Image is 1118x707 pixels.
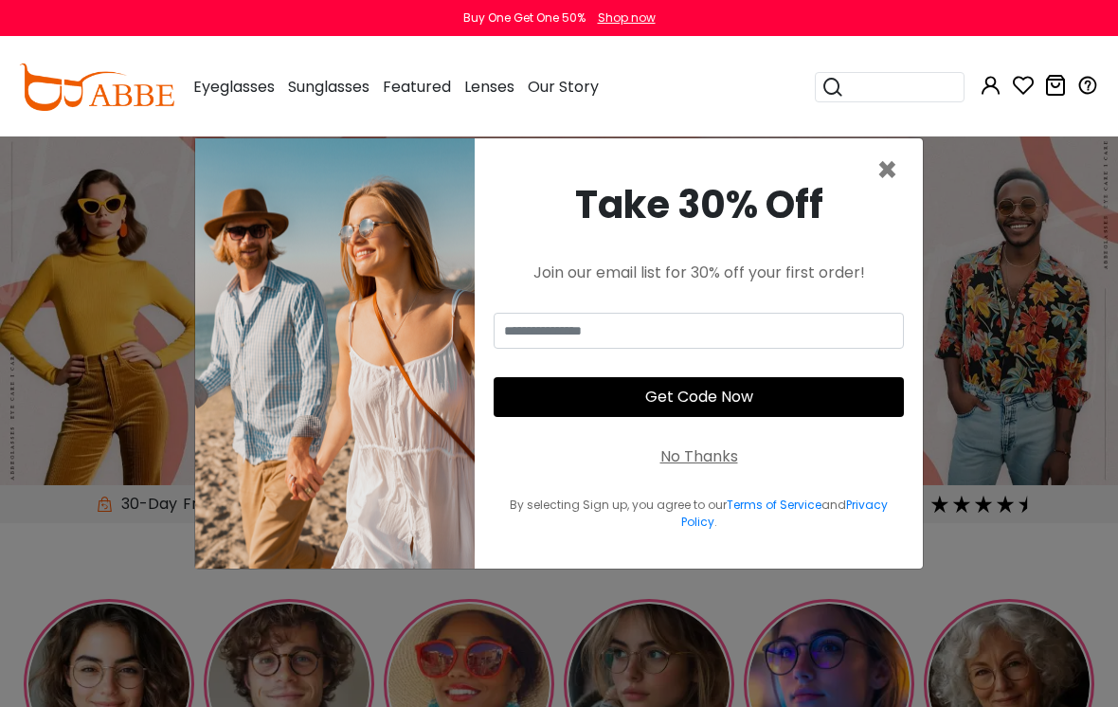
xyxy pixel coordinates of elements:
img: abbeglasses.com [19,63,174,111]
span: × [876,146,898,194]
img: welcome [195,138,475,569]
span: Featured [383,76,451,98]
a: Terms of Service [727,497,821,513]
div: Join our email list for 30% off your first order! [494,262,904,284]
div: Shop now [598,9,656,27]
button: Close [876,154,898,188]
div: Buy One Get One 50% [463,9,586,27]
span: Eyeglasses [193,76,275,98]
div: No Thanks [660,445,738,468]
a: Privacy Policy [681,497,889,530]
span: Our Story [528,76,599,98]
span: Lenses [464,76,514,98]
div: Take 30% Off [494,176,904,233]
div: By selecting Sign up, you agree to our and . [494,497,904,531]
span: Sunglasses [288,76,370,98]
a: Shop now [588,9,656,26]
button: Get Code Now [494,377,904,417]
